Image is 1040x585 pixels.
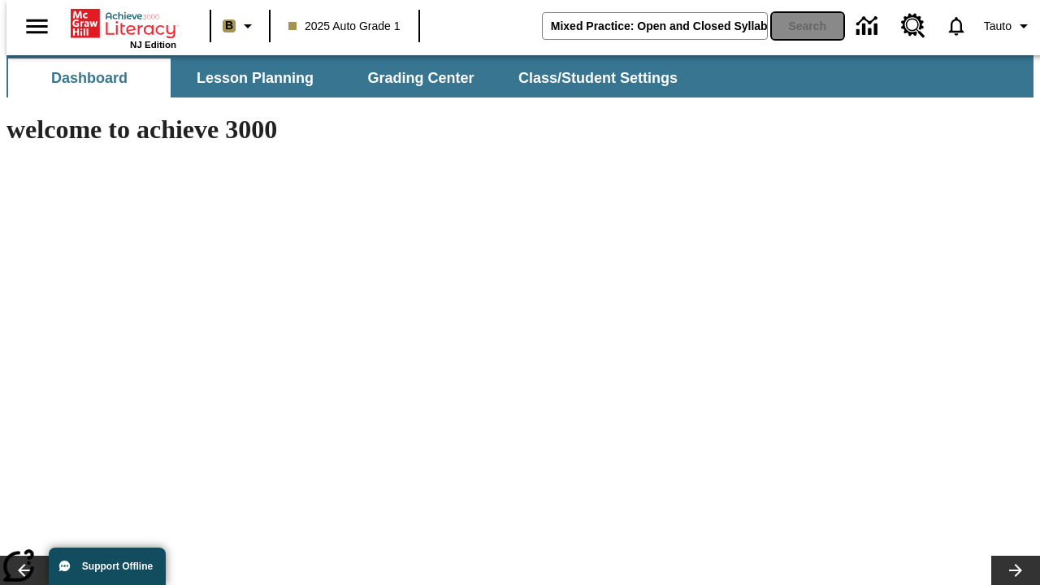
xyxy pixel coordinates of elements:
[518,69,678,88] span: Class/Student Settings
[991,556,1040,585] button: Lesson carousel, Next
[847,4,891,49] a: Data Center
[130,40,176,50] span: NJ Edition
[340,58,502,97] button: Grading Center
[13,2,61,50] button: Open side menu
[6,55,1033,97] div: SubNavbar
[6,115,708,145] h1: welcome to achieve 3000
[174,58,336,97] button: Lesson Planning
[82,561,153,572] span: Support Offline
[977,11,1040,41] button: Profile/Settings
[197,69,314,88] span: Lesson Planning
[505,58,691,97] button: Class/Student Settings
[367,69,474,88] span: Grading Center
[984,18,1012,35] span: Tauto
[543,13,767,39] input: search field
[935,5,977,47] a: Notifications
[891,4,935,48] a: Resource Center, Will open in new tab
[288,18,401,35] span: 2025 Auto Grade 1
[71,7,176,40] a: Home
[216,11,264,41] button: Boost Class color is light brown. Change class color
[225,15,233,36] span: B
[71,6,176,50] div: Home
[8,58,171,97] button: Dashboard
[49,548,166,585] button: Support Offline
[51,69,128,88] span: Dashboard
[6,58,692,97] div: SubNavbar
